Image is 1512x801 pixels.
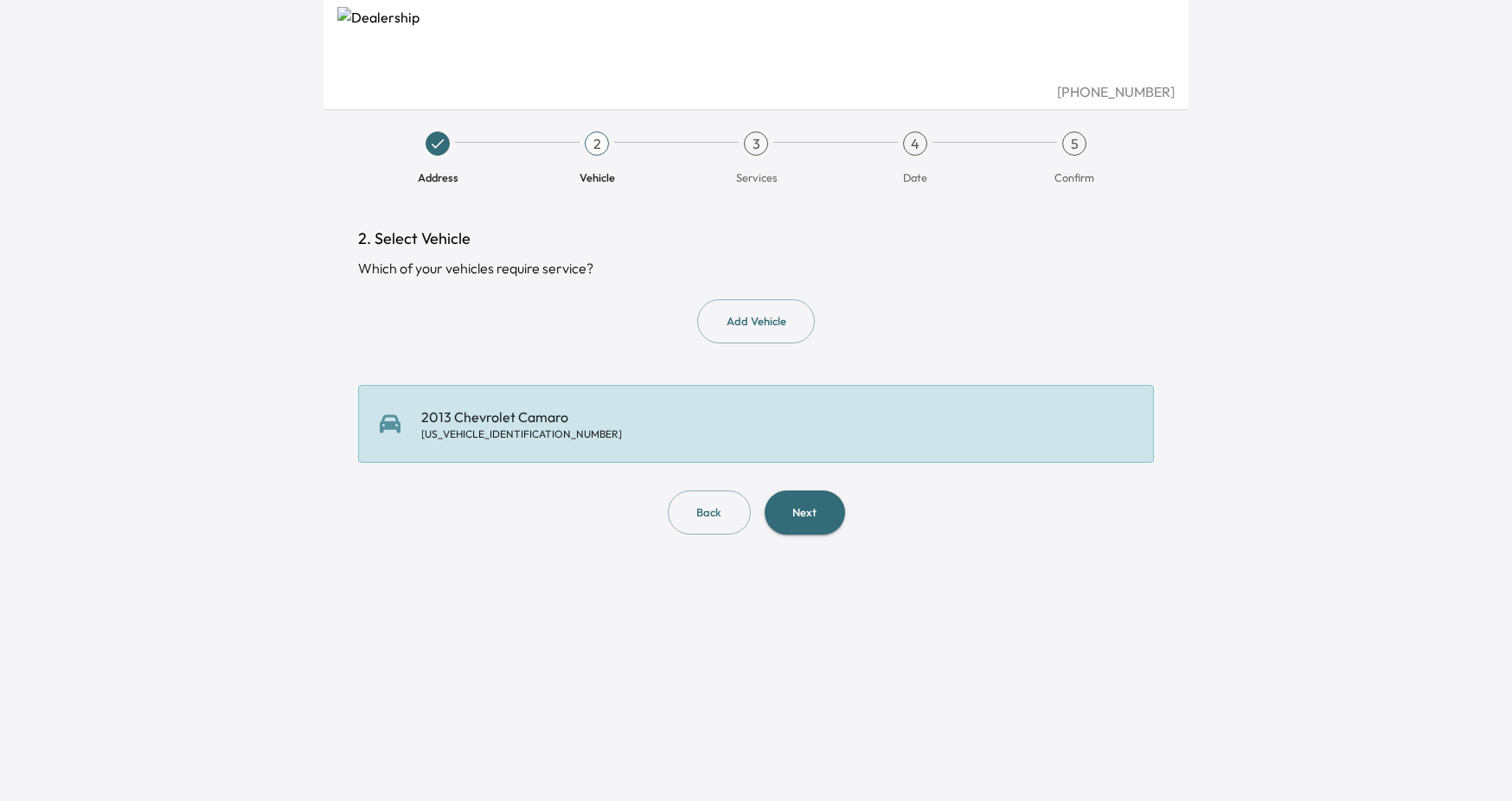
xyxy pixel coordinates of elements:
[585,131,609,156] div: 2
[358,227,1154,251] h1: 2. Select Vehicle
[744,131,768,156] div: 3
[697,299,815,343] button: Add Vehicle
[421,407,622,441] div: 2013 Chevrolet Camaro
[418,170,458,185] span: Address
[337,81,1175,102] div: [PHONE_NUMBER]
[337,7,1175,81] img: Dealership
[668,490,751,535] button: Back
[903,131,927,156] div: 4
[1062,131,1086,156] div: 5
[580,170,615,185] span: Vehicle
[421,427,622,441] div: [US_VEHICLE_IDENTIFICATION_NUMBER]
[765,490,845,535] button: Next
[903,170,927,185] span: Date
[1054,170,1094,185] span: Confirm
[736,170,777,185] span: Services
[358,258,1154,279] div: Which of your vehicles require service?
